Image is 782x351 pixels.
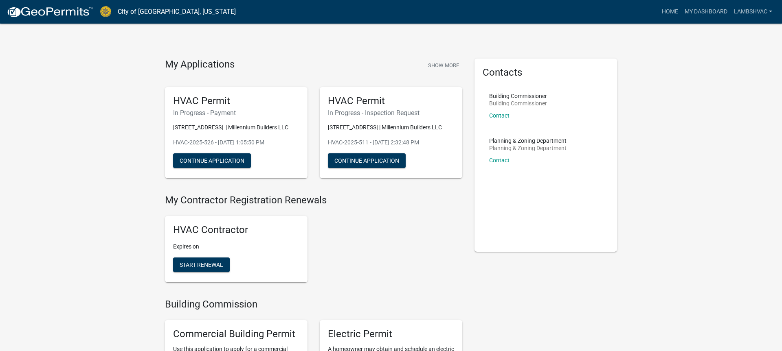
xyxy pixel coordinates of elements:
[328,109,454,117] h6: In Progress - Inspection Request
[165,194,462,206] h4: My Contractor Registration Renewals
[489,157,510,164] a: Contact
[425,59,462,72] button: Show More
[328,138,454,147] p: HVAC-2025-511 - [DATE] 2:32:48 PM
[489,112,510,119] a: Contact
[173,242,299,251] p: Expires on
[180,262,223,268] span: Start Renewal
[328,95,454,107] h5: HVAC Permit
[165,59,235,71] h4: My Applications
[173,257,230,272] button: Start Renewal
[489,93,547,99] p: Building Commissioner
[118,5,236,19] a: City of [GEOGRAPHIC_DATA], [US_STATE]
[483,67,609,78] h5: Contacts
[489,138,567,144] p: Planning & Zoning Department
[173,123,299,132] p: [STREET_ADDRESS] | Millennium Builders LLC
[328,328,454,340] h5: Electric Permit
[659,4,681,20] a: Home
[173,328,299,340] h5: Commercial Building Permit
[173,95,299,107] h5: HVAC Permit
[489,100,547,106] p: Building Commissioner
[328,153,406,168] button: Continue Application
[328,123,454,132] p: [STREET_ADDRESS] | Millennium Builders LLC
[731,4,775,20] a: Lambshvac
[100,6,111,17] img: City of Jeffersonville, Indiana
[173,224,299,236] h5: HVAC Contractor
[681,4,731,20] a: My Dashboard
[173,138,299,147] p: HVAC-2025-526 - [DATE] 1:05:50 PM
[173,109,299,117] h6: In Progress - Payment
[489,145,567,151] p: Planning & Zoning Department
[165,299,462,310] h4: Building Commission
[173,153,251,168] button: Continue Application
[165,194,462,289] wm-registration-list-section: My Contractor Registration Renewals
